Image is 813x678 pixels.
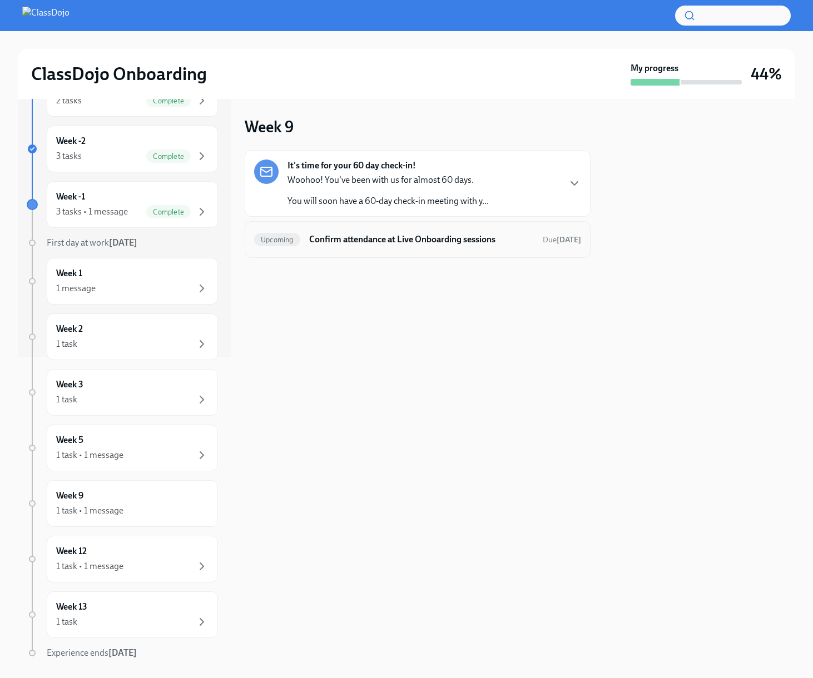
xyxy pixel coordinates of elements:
[27,181,218,228] a: Week -13 tasks • 1 messageComplete
[557,235,581,245] strong: [DATE]
[56,150,82,162] div: 3 tasks
[27,313,218,360] a: Week 21 task
[27,425,218,471] a: Week 51 task • 1 message
[56,378,83,391] h6: Week 3
[31,63,207,85] h2: ClassDojo Onboarding
[245,117,294,137] h3: Week 9
[56,323,83,335] h6: Week 2
[56,616,77,628] div: 1 task
[27,126,218,172] a: Week -23 tasksComplete
[56,191,85,203] h6: Week -1
[146,152,191,161] span: Complete
[47,647,137,658] span: Experience ends
[27,536,218,582] a: Week 121 task • 1 message
[27,591,218,638] a: Week 131 task
[27,480,218,527] a: Week 91 task • 1 message
[631,62,678,74] strong: My progress
[56,135,86,147] h6: Week -2
[543,235,581,245] span: December 24th, 2025 08:00
[56,560,123,572] div: 1 task • 1 message
[56,545,87,557] h6: Week 12
[27,237,218,249] a: First day at work[DATE]
[287,195,489,207] p: You will soon have a 60-day check-in meeting with y...
[56,505,123,517] div: 1 task • 1 message
[543,235,581,245] span: Due
[56,393,77,406] div: 1 task
[47,237,137,248] span: First day at work
[108,647,137,658] strong: [DATE]
[146,97,191,105] span: Complete
[27,258,218,305] a: Week 11 message
[56,282,96,295] div: 1 message
[56,267,82,280] h6: Week 1
[56,434,83,446] h6: Week 5
[146,208,191,216] span: Complete
[287,159,416,172] strong: It's time for your 60 day check-in!
[56,206,128,218] div: 3 tasks • 1 message
[254,231,581,248] a: UpcomingConfirm attendance at Live Onboarding sessionsDue[DATE]
[56,490,83,502] h6: Week 9
[56,94,82,107] div: 2 tasks
[287,174,489,186] p: Woohoo! You've been with us for almost 60 days.
[109,237,137,248] strong: [DATE]
[56,338,77,350] div: 1 task
[56,601,87,613] h6: Week 13
[309,233,534,246] h6: Confirm attendance at Live Onboarding sessions
[254,236,300,244] span: Upcoming
[56,449,123,461] div: 1 task • 1 message
[27,369,218,416] a: Week 31 task
[751,64,782,84] h3: 44%
[22,7,70,24] img: ClassDojo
